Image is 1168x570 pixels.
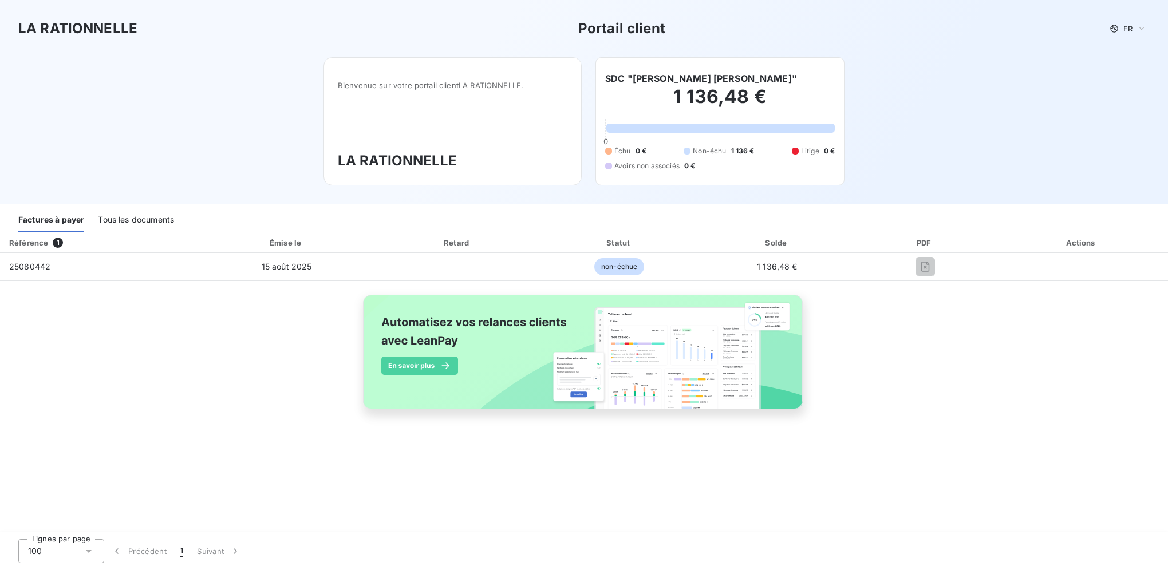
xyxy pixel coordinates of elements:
span: 100 [28,545,42,557]
h3: LA RATIONNELLE [18,18,137,39]
div: Tous les documents [98,208,174,232]
h3: LA RATIONNELLE [338,151,567,171]
button: Suivant [190,539,248,563]
span: 25080442 [9,262,50,271]
span: 1 136 € [731,146,755,156]
span: 0 € [824,146,835,156]
span: 0 € [636,146,646,156]
div: PDF [857,237,993,248]
div: Actions [997,237,1166,248]
span: 1 [53,237,63,248]
span: 15 août 2025 [262,262,312,271]
div: Factures à payer [18,208,84,232]
span: Non-échu [693,146,726,156]
div: Solde [701,237,853,248]
span: FR [1123,24,1133,33]
h2: 1 136,48 € [605,85,835,120]
h6: SDC "[PERSON_NAME] [PERSON_NAME]" [605,72,797,85]
span: 0 € [684,161,695,171]
div: Retard [378,237,537,248]
img: banner [353,288,815,429]
div: Référence [9,238,48,247]
div: Statut [542,237,697,248]
h3: Portail client [578,18,665,39]
span: Avoirs non associés [614,161,680,171]
span: Échu [614,146,631,156]
button: 1 [173,539,190,563]
span: Litige [801,146,819,156]
span: 1 136,48 € [757,262,798,271]
div: Émise le [200,237,373,248]
span: non-échue [594,258,644,275]
span: 1 [180,545,183,557]
span: 0 [603,137,608,146]
button: Précédent [104,539,173,563]
span: Bienvenue sur votre portail client LA RATIONNELLE . [338,81,567,90]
